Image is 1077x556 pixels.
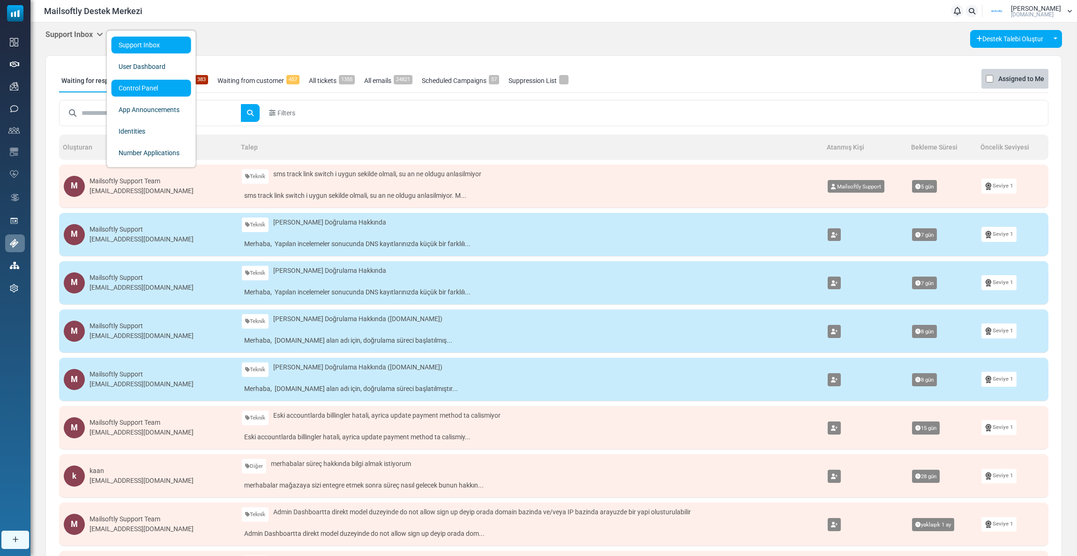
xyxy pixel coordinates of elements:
span: [PERSON_NAME] [1011,5,1061,12]
a: All tickets1355 [307,69,357,92]
a: User Logo [PERSON_NAME] [DOMAIN_NAME] [985,4,1072,18]
h5: Support Inbox [45,30,103,39]
a: All emails24821 [362,69,415,92]
th: Bekleme Süresi [907,135,976,160]
a: Merhaba, Yapılan incelemeler sonucunda DNS kayıtlarınızda küçük bir farklılı... [242,285,819,300]
span: [PERSON_NAME] Doğrulama Hakkında ([DOMAIN_NAME]) [273,362,442,372]
div: M [64,369,85,390]
a: Seviye 1 [981,420,1017,435]
span: Mailsoftly Destek Merkezi [44,5,142,17]
a: Seviye 1 [981,275,1017,290]
div: M [64,176,85,197]
div: Mailsoftly Support Team [90,176,194,186]
img: sms-icon.png [10,105,18,113]
th: Öncelik Seviyesi [977,135,1049,160]
a: Scheduled Campaigns57 [419,69,501,92]
span: 457 [286,75,299,84]
a: Suppression List [506,69,571,92]
span: 15 gün [912,421,940,435]
img: domain-health-icon.svg [10,170,18,178]
img: email-templates-icon.svg [10,148,18,156]
div: k [64,466,85,487]
div: kaan [90,466,194,476]
span: [PERSON_NAME] Doğrulama Hakkında [273,218,386,227]
div: M [64,514,85,535]
img: contacts-icon.svg [8,127,20,134]
a: Seviye 1 [981,372,1017,386]
span: 5 gün [912,180,937,193]
div: M [64,224,85,245]
a: Control Panel [112,80,191,97]
a: User Dashboard [112,58,191,75]
img: dashboard-icon.svg [10,38,18,46]
span: [PERSON_NAME] Doğrulama Hakkında ([DOMAIN_NAME]) [273,314,442,324]
img: campaigns-icon.png [10,82,18,90]
span: merhabalar süreç hakkında bilgi almak istiyorum [271,459,411,469]
span: 24821 [394,75,412,84]
span: Mailsoftly Support [837,183,881,190]
a: Seviye 1 [981,323,1017,338]
label: Assigned to Me [998,73,1044,84]
a: Diğer [242,459,266,473]
span: 8 gün [912,325,937,338]
div: [EMAIL_ADDRESS][DOMAIN_NAME] [90,331,194,341]
div: Mailsoftly Support [90,273,194,283]
a: Seviye 1 [981,227,1017,241]
span: Admin Dashboartta direkt model duzeyinde do not allow sign up deyip orada domain bazinda ve/veya ... [273,507,691,517]
a: merhabalar mağazaya sizi entegre etmek sonra süreç nasıl gelecek bunun hakkın... [242,478,819,493]
a: Teknik [242,411,269,425]
a: Teknik [242,362,269,377]
img: User Logo [985,4,1009,18]
a: Teknik [242,266,269,280]
span: yaklaşık 1 ay [912,518,954,531]
div: Mailsoftly Support [90,321,194,331]
span: [DOMAIN_NAME] [1011,12,1054,17]
div: Mailsoftly Support [90,369,194,379]
span: 7 gün [912,277,937,290]
span: 383 [195,75,208,84]
img: landing_pages.svg [10,217,18,225]
a: Merhaba, Yapılan incelemeler sonucunda DNS kayıtlarınızda küçük bir farklılı... [242,237,819,251]
a: Teknik [242,169,269,184]
a: App Announcements [112,101,191,118]
a: Destek Talebi Oluştur [970,30,1049,48]
img: support-icon-active.svg [10,239,18,248]
a: Teknik [242,218,269,232]
a: Eski accountlarda billingler hatali, ayrica update payment method ta calismiy... [242,430,819,444]
div: [EMAIL_ADDRESS][DOMAIN_NAME] [90,283,194,293]
img: workflow.svg [10,192,20,203]
a: Seviye 1 [981,179,1017,193]
div: M [64,321,85,342]
div: [EMAIL_ADDRESS][DOMAIN_NAME] [90,186,194,196]
a: Waiting from customer457 [215,69,302,92]
th: Talep [237,135,823,160]
div: [EMAIL_ADDRESS][DOMAIN_NAME] [90,234,194,244]
a: Seviye 1 [981,517,1017,532]
a: Identities [112,123,191,140]
a: Teknik [242,314,269,329]
a: Mailsoftly Support [828,180,884,193]
span: 8 gün [912,373,937,386]
a: Support Inbox [112,37,191,53]
div: [EMAIL_ADDRESS][DOMAIN_NAME] [90,428,194,437]
a: Seviye 1 [981,469,1017,483]
div: [EMAIL_ADDRESS][DOMAIN_NAME] [90,476,194,486]
div: M [64,417,85,438]
a: sms track link switch i uygun sekilde olmali, su an ne oldugu anlasilmiyor. M... [242,188,819,203]
a: Merhaba, [DOMAIN_NAME] alan adı için, doğrulama süreci başlatılmış... [242,333,819,348]
a: Admin Dashboartta direkt model duzeyinde do not allow sign up deyip orada dom... [242,526,819,541]
span: sms track link switch i uygun sekilde olmali, su an ne oldugu anlasilmiyor [273,169,481,179]
img: settings-icon.svg [10,284,18,293]
div: Mailsoftly Support [90,225,194,234]
div: Mailsoftly Support Team [90,514,194,524]
a: Number Applications [112,144,191,161]
span: Eski accountlarda billingler hatali, ayrica update payment method ta calismiyor [273,411,501,421]
th: Oluşturan [59,135,237,160]
span: 1355 [339,75,355,84]
a: Waiting for response361 [59,69,141,92]
span: [PERSON_NAME] Doğrulama Hakkında [273,266,386,276]
span: 7 gün [912,228,937,241]
span: 28 gün [912,470,940,483]
th: Atanmış Kişi [823,135,907,160]
div: [EMAIL_ADDRESS][DOMAIN_NAME] [90,379,194,389]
